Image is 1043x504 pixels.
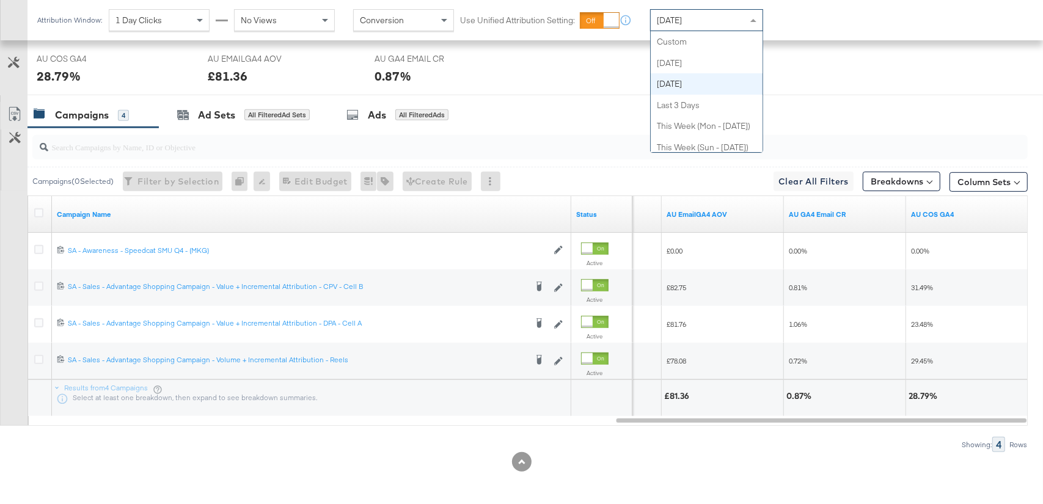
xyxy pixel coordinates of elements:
div: [DATE] [651,53,763,74]
span: 29.45% [911,356,933,365]
span: 0.00% [789,246,807,255]
div: This Week (Sun - [DATE]) [651,137,763,158]
label: Use Unified Attribution Setting: [460,15,575,26]
button: Breakdowns [863,172,940,191]
div: 28.79% [37,67,81,85]
div: 0.87% [786,390,815,402]
div: This Week (Mon - [DATE]) [651,115,763,137]
label: Active [581,369,609,377]
span: AU EMAILGA4 AOV [208,53,299,65]
div: Ads [368,108,386,122]
div: 4 [118,110,129,121]
div: Attribution Window: [37,16,103,24]
span: 0.00% [911,246,929,255]
button: Clear All Filters [774,172,854,191]
div: Showing: [961,440,992,449]
a: AU COS GA4 [911,210,1023,219]
div: Last 3 Days [651,95,763,116]
a: SA - Awareness - Speedcat SMU Q4 - (MKG) [68,246,547,256]
div: SA - Awareness - Speedcat SMU Q4 - (MKG) [68,246,547,255]
label: Active [581,296,609,304]
a: AU AOV new [667,210,779,219]
a: SA - Sales - Advantage Shopping Campaign - Volume + Incremental Attribution - Reels [68,355,526,367]
a: Shows the current state of your Ad Campaign. [576,210,628,219]
span: AU GA4 EMAIL CR [375,53,466,65]
div: SA - Sales - Advantage Shopping Campaign - Value + Incremental Attribution - DPA - Cell A [68,318,526,328]
div: Campaigns ( 0 Selected) [32,176,114,187]
div: Rows [1009,440,1028,449]
div: Custom [651,31,763,53]
span: £81.76 [667,320,686,329]
span: No Views [241,15,277,26]
div: SA - Sales - Advantage Shopping Campaign - Volume + Incremental Attribution - Reels [68,355,526,365]
div: 28.79% [909,390,941,402]
label: Active [581,259,609,267]
span: £82.75 [667,283,686,292]
div: 0 [232,172,254,191]
a: SA - Sales - Advantage Shopping Campaign - Value + Incremental Attribution - DPA - Cell A [68,318,526,331]
span: 1 Day Clicks [115,15,162,26]
span: Clear All Filters [778,174,849,189]
a: SA - Sales - Advantage Shopping Campaign - Value + Incremental Attribution - CPV - Cell B [68,282,526,294]
span: AU COS GA4 [37,53,128,65]
div: Campaigns [55,108,109,122]
span: 0.72% [789,356,807,365]
span: £0.00 [667,246,683,255]
input: Search Campaigns by Name, ID or Objective [48,130,937,154]
label: Active [581,332,609,340]
a: Your campaign name. [57,210,566,219]
span: [DATE] [657,15,682,26]
span: 31.49% [911,283,933,292]
div: All Filtered Ads [395,109,448,120]
a: AU CR GA4 [789,210,901,219]
span: 23.48% [911,320,933,329]
div: 0.87% [375,67,411,85]
span: 1.06% [789,320,807,329]
div: All Filtered Ad Sets [244,109,310,120]
div: £81.36 [664,390,693,402]
span: Conversion [360,15,404,26]
div: Ad Sets [198,108,235,122]
div: 4 [992,437,1005,452]
div: SA - Sales - Advantage Shopping Campaign - Value + Incremental Attribution - CPV - Cell B [68,282,526,291]
div: £81.36 [208,67,247,85]
button: Column Sets [950,172,1028,192]
div: [DATE] [651,73,763,95]
span: 0.81% [789,283,807,292]
span: £78.08 [667,356,686,365]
